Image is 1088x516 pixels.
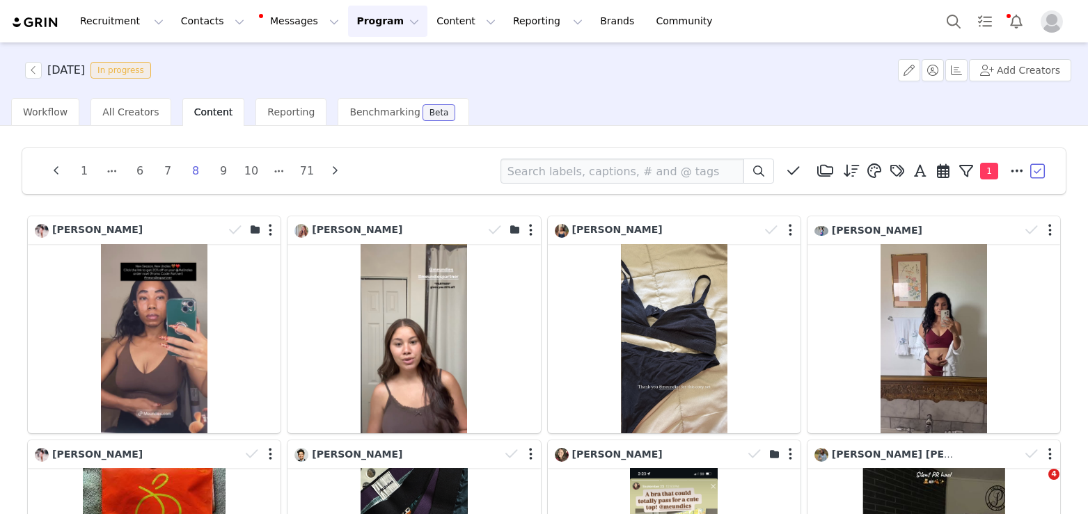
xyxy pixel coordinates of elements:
h3: [DATE] [47,62,85,79]
button: Program [348,6,427,37]
li: 1 [74,161,95,181]
li: 9 [213,161,234,181]
span: [PERSON_NAME] [832,225,922,236]
span: 1 [980,163,998,179]
img: placeholder-profile.jpg [1041,10,1063,33]
li: 7 [157,161,178,181]
button: Recruitment [72,6,172,37]
span: [PERSON_NAME] [572,449,663,460]
li: 6 [129,161,150,181]
img: f282c537-dfff-4c67-8f89-213d0e8f6ecb.jpg [35,448,49,462]
button: Notifications [1001,6,1032,37]
div: Beta [429,108,449,117]
button: Search [938,6,969,37]
img: 21cd1d30-3640-41eb-b40e-2aa467f1eae7.jpg [555,224,569,238]
li: 71 [297,161,317,181]
span: 4 [1048,469,1059,480]
span: All Creators [102,106,159,118]
img: f282c537-dfff-4c67-8f89-213d0e8f6ecb.jpg [35,224,49,238]
span: Workflow [23,106,68,118]
li: 8 [185,161,206,181]
span: Benchmarking [349,106,420,118]
span: [PERSON_NAME] [52,224,143,235]
button: Reporting [505,6,591,37]
span: [PERSON_NAME] [312,449,402,460]
img: c02ae7b5-15f6-441b-ab8b-8e8a6353cd9c.jpg [555,448,569,462]
a: Brands [592,6,647,37]
span: [PERSON_NAME] [52,449,143,460]
button: Add Creators [969,59,1071,81]
img: 7c4fb5a9-c60b-49b7-aee4-37d635de285b--s.jpg [294,448,308,462]
button: Messages [253,6,347,37]
span: Reporting [267,106,315,118]
span: [object Object] [25,62,157,79]
a: Community [648,6,727,37]
button: Content [428,6,504,37]
img: f913b400-cea5-489c-8e69-2315097904c3.jpg [294,224,308,238]
button: 1 [955,161,1005,182]
span: [PERSON_NAME] [PERSON_NAME] [832,449,1016,460]
input: Search labels, captions, # and @ tags [500,159,744,184]
span: [PERSON_NAME] [312,224,402,235]
a: Tasks [970,6,1000,37]
img: 1b3d9af1-d69a-49fc-bcc9-7af4c480fa31.jpg [814,226,828,236]
span: Content [194,106,233,118]
li: 10 [241,161,262,181]
button: Contacts [173,6,253,37]
button: Profile [1032,10,1077,33]
img: grin logo [11,16,60,29]
span: In progress [90,62,151,79]
img: c8235510-1fd4-4474-8397-83c489072783.jpg [814,448,828,462]
span: [PERSON_NAME] [572,224,663,235]
iframe: Intercom live chat [1020,469,1053,502]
